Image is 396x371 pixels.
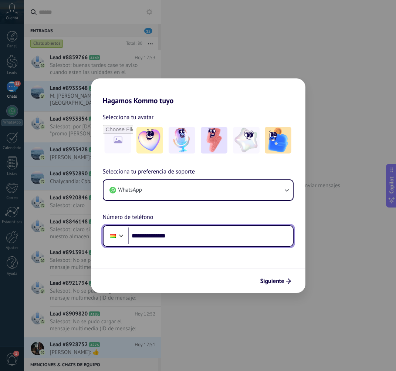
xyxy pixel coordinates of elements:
[103,167,195,177] span: Selecciona tu preferencia de soporte
[265,127,291,154] img: -5.jpeg
[118,186,142,194] span: WhatsApp
[136,127,163,154] img: -1.jpeg
[257,275,294,287] button: Siguiente
[91,78,305,105] h2: Hagamos Kommo tuyo
[260,279,284,284] span: Siguiente
[169,127,195,154] img: -2.jpeg
[233,127,260,154] img: -4.jpeg
[106,228,120,244] div: Bolivia: + 591
[104,180,293,200] button: WhatsApp
[103,112,154,122] span: Selecciona tu avatar
[103,213,153,222] span: Número de teléfono
[201,127,227,154] img: -3.jpeg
